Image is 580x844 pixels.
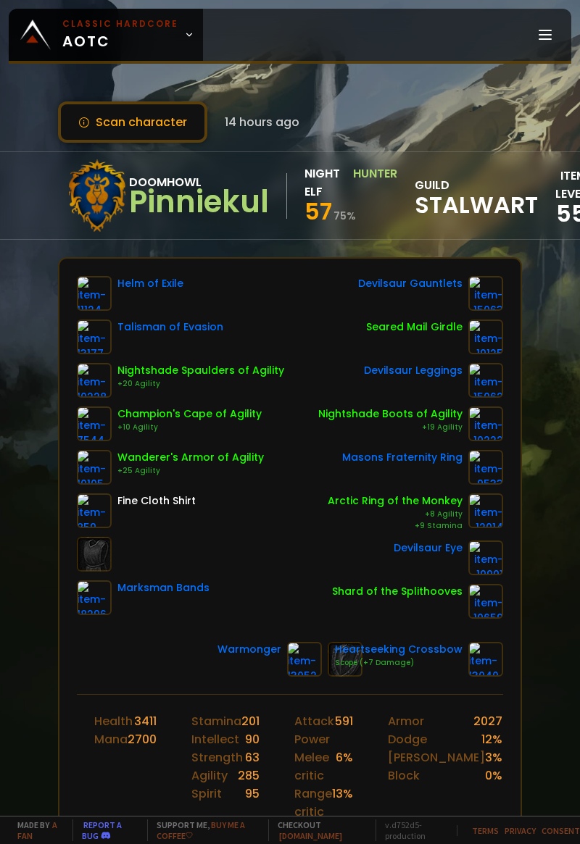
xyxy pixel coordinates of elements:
[77,580,112,615] img: item-18296
[468,642,503,677] img: item-13040
[77,450,112,485] img: item-10105
[335,657,463,669] div: Scope (+7 Damage)
[77,319,112,354] img: item-13177
[505,825,536,836] a: Privacy
[468,276,503,311] img: item-15063
[336,748,353,785] div: 6 %
[17,819,57,841] a: a fan
[134,712,157,730] div: 3411
[473,712,502,730] div: 2027
[94,712,133,730] div: Health
[77,363,112,398] img: item-10228
[117,363,284,378] div: Nightshade Spaulders of Agility
[77,276,112,311] img: item-11124
[117,378,284,390] div: +20 Agility
[287,642,322,677] img: item-13052
[241,712,260,730] div: 201
[333,209,356,223] small: 75 %
[157,819,245,841] a: Buy me a coffee
[77,406,112,441] img: item-7544
[117,276,183,291] div: Helm of Exile
[62,17,178,52] span: AOTC
[191,712,241,730] div: Stamina
[191,785,222,803] div: Spirit
[318,422,463,433] div: +19 Agility
[388,712,424,730] div: Armor
[485,748,502,766] div: 3 %
[268,819,367,841] span: Checkout
[117,450,264,465] div: Wanderer's Armor of Agility
[294,748,336,785] div: Melee critic
[217,642,281,657] div: Warmonger
[82,819,122,841] a: Report a bug
[335,712,353,748] div: 591
[117,465,264,477] div: +25 Agility
[468,319,503,354] img: item-19125
[117,493,196,509] div: Fine Cloth Shirt
[468,584,503,619] img: item-10659
[191,748,243,766] div: Strength
[468,363,503,398] img: item-15062
[245,785,260,803] div: 95
[94,730,128,748] div: Mana
[129,173,269,191] div: Doomhowl
[304,164,349,201] div: Night Elf
[388,730,427,748] div: Dodge
[9,9,203,61] a: Classic HardcoreAOTC
[388,748,485,766] div: [PERSON_NAME]
[332,785,353,821] div: 13 %
[245,730,260,748] div: 90
[294,712,335,748] div: Attack Power
[366,319,463,335] div: Seared Mail Girdle
[191,766,228,785] div: Agility
[117,422,262,433] div: +10 Agility
[328,520,463,532] div: +9 Stamina
[468,450,503,485] img: item-9533
[328,509,463,520] div: +8 Agility
[415,194,538,216] span: Stalwart
[468,493,503,528] img: item-12014
[328,493,463,509] div: Arctic Ring of the Monkey
[542,825,580,836] a: Consent
[358,276,463,291] div: Devilsaur Gauntlets
[128,730,157,748] div: 2700
[472,825,499,836] a: Terms
[415,176,538,216] div: guild
[364,363,463,378] div: Devilsaur Leggings
[388,766,420,785] div: Block
[294,785,332,821] div: Range critic
[468,540,503,575] img: item-19991
[77,493,112,528] img: item-859
[238,766,260,785] div: 285
[485,766,502,785] div: 0 %
[129,191,269,213] div: Pinniekul
[318,406,463,422] div: Nightshade Boots of Agility
[245,748,260,766] div: 63
[117,319,223,335] div: Talisman of Evasion
[342,450,463,465] div: Masons Fraternity Ring
[468,406,503,441] img: item-10222
[335,642,463,657] div: Heartseeking Crossbow
[279,830,342,841] a: [DOMAIN_NAME]
[191,730,239,748] div: Intellect
[332,584,463,599] div: Shard of the Splithooves
[225,113,299,131] span: 14 hours ago
[117,580,210,596] div: Marksman Bands
[62,17,178,30] small: Classic Hardcore
[394,540,463,556] div: Devilsaur Eye
[58,101,207,143] button: Scan character
[9,819,64,841] span: Made by
[117,406,262,422] div: Champion's Cape of Agility
[481,730,502,748] div: 12 %
[376,819,448,841] span: v. d752d5 - production
[353,164,397,201] div: Hunter
[147,819,260,841] span: Support me,
[304,195,332,227] span: 57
